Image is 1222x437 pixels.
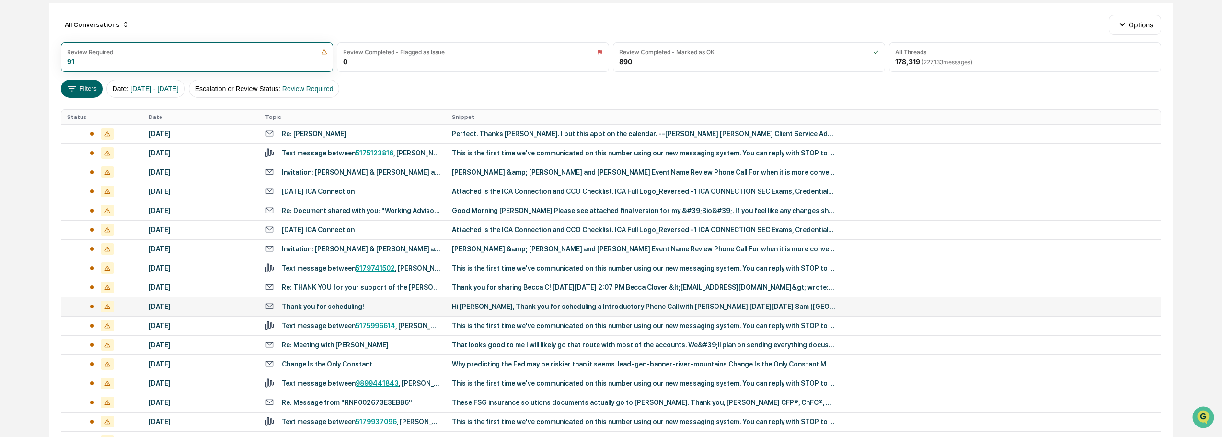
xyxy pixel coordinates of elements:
div: Review Required [67,48,113,56]
div: This is the first time we've communicated on this number using our new messaging system. You can ... [452,264,835,272]
div: [DATE] [149,226,254,234]
div: [DATE] [149,418,254,425]
div: [PERSON_NAME] &amp; [PERSON_NAME] and [PERSON_NAME] Event Name Review Phone Call For when it is m... [452,245,835,253]
a: 🗄️Attestations [66,117,123,134]
div: Text message between , [PERSON_NAME] [282,379,440,387]
div: Thank you for sharing Becca C! [DATE][DATE] 2:07 PM Becca Clover &lt;[EMAIL_ADDRESS][DOMAIN_NAME]... [452,283,835,291]
a: 9899441843 [356,379,399,387]
th: Topic [259,110,446,124]
div: Change Is the Only Constant [282,360,372,368]
div: Invitation: [PERSON_NAME] & [PERSON_NAME] and [PERSON_NAME] @ [DATE] 4pm - 4:30pm (EDT) ([EMAIL_A... [282,168,440,176]
span: Review Required [282,85,334,93]
div: 178,319 [895,58,972,66]
div: Hi [PERSON_NAME], Thank you for scheduling a Introductory Phone Call with [PERSON_NAME] [DATE][DA... [452,303,835,310]
img: icon [321,49,327,55]
span: Pylon [95,163,116,170]
img: icon [597,49,603,55]
div: 890 [619,58,632,66]
img: 1746055101610-c473b297-6a78-478c-a979-82029cc54cd1 [10,73,27,91]
a: Powered byPylon [68,162,116,170]
div: That looks good to me I will likely go that route with most of the accounts. We&#39;ll plan on se... [452,341,835,349]
div: Re: Document shared with you: "Working Advisor Biographies" [282,207,440,214]
div: Text message between , [PERSON_NAME] [282,322,440,330]
div: This is the first time we've communicated on this number using our new messaging system. You can ... [452,322,835,330]
a: 🖐️Preclearance [6,117,66,134]
img: icon [873,49,879,55]
div: Re: Message from "RNP002673E3EBB6" [282,399,412,406]
div: [DATE] [149,188,254,195]
div: Perfect. Thanks [PERSON_NAME]. I put this appt on the calendar. --[PERSON_NAME] [PERSON_NAME] Cli... [452,130,835,138]
a: 5175996614 [356,322,395,330]
div: [DATE] [149,149,254,157]
div: Attached is the ICA Connection and CCO Checklist. ICA Full Logo_Reversed -1 ICA CONNECTION SEC Ex... [452,226,835,234]
p: How can we help? [10,20,174,35]
a: 5175123816 [356,149,393,157]
div: [DATE] [149,322,254,330]
button: Start new chat [163,76,174,88]
div: [DATE] [149,379,254,387]
iframe: Open customer support [1191,405,1217,431]
span: Attestations [79,121,119,130]
th: Date [143,110,259,124]
span: ( 227,133 messages) [922,59,972,66]
div: This is the first time we've communicated on this number using our new messaging system. You can ... [452,418,835,425]
div: Start new chat [33,73,157,83]
span: Preclearance [19,121,62,130]
div: Review Completed - Flagged as Issue [343,48,445,56]
div: These FSG insurance solutions documents actually go to [PERSON_NAME]. Thank you, [PERSON_NAME] CF... [452,399,835,406]
div: [DATE] [149,303,254,310]
div: [DATE] [149,207,254,214]
div: Thank you for scheduling! [282,303,364,310]
a: 5179741502 [356,264,395,272]
div: [PERSON_NAME] &amp; [PERSON_NAME] and [PERSON_NAME] Event Name Review Phone Call For when it is m... [452,168,835,176]
div: Re: Meeting with [PERSON_NAME] [282,341,389,349]
div: All Threads [895,48,926,56]
div: [DATE] [149,245,254,253]
div: Invitation: [PERSON_NAME] & [PERSON_NAME] and [PERSON_NAME] @ [DATE] 4pm - 4:30pm (EDT) ([EMAIL_A... [282,245,440,253]
div: All Conversations [61,17,133,32]
button: Date:[DATE] - [DATE] [106,80,185,98]
div: Why predicting the Fed may be riskier than it seems. lead-gen-banner-river-mountains Change Is th... [452,360,835,368]
div: [DATE] [149,360,254,368]
span: Data Lookup [19,139,60,149]
span: [DATE] - [DATE] [130,85,179,93]
button: Filters [61,80,103,98]
div: Attached is the ICA Connection and CCO Checklist. ICA Full Logo_Reversed -1 ICA CONNECTION SEC Ex... [452,188,835,195]
div: Re: [PERSON_NAME] [282,130,346,138]
div: Text message between , [PERSON_NAME] [282,264,440,272]
div: 🔎 [10,140,17,148]
div: Text message between , [PERSON_NAME] [282,149,440,157]
div: [DATE] [149,130,254,138]
button: Options [1109,15,1161,34]
div: 🖐️ [10,122,17,130]
div: [DATE] [149,341,254,349]
div: This is the first time we've communicated on this number using our new messaging system. You can ... [452,379,835,387]
div: 0 [343,58,347,66]
div: [DATE] [149,399,254,406]
div: [DATE] ICA Connection [282,226,355,234]
a: 5179937096 [356,418,397,425]
div: Review Completed - Marked as OK [619,48,715,56]
button: Escalation or Review Status:Review Required [189,80,340,98]
div: [DATE] ICA Connection [282,188,355,195]
th: Status [61,110,143,124]
div: We're available if you need us! [33,83,121,91]
div: Re: THANK YOU for your support of the [PERSON_NAME] Memorial Golf Tournament! [282,283,440,291]
th: Snippet [446,110,1161,124]
a: 🔎Data Lookup [6,135,64,153]
div: Text message between , [PERSON_NAME] [282,418,440,425]
div: 91 [67,58,74,66]
div: 🗄️ [69,122,77,130]
div: This is the first time we've communicated on this number using our new messaging system. You can ... [452,149,835,157]
div: [DATE] [149,283,254,291]
div: [DATE] [149,264,254,272]
div: Good Morning [PERSON_NAME] Please see attached final version for my &#39;Bio&#39;. If you feel li... [452,207,835,214]
div: [DATE] [149,168,254,176]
